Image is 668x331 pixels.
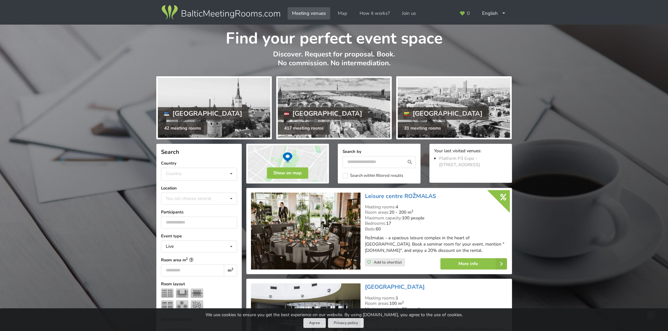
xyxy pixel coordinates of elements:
[161,233,237,239] label: Event type
[161,281,237,287] label: Room layout
[365,192,436,200] a: Leisure centre ROŽMALAS
[467,11,470,16] span: 0
[402,300,404,305] sup: 2
[161,185,237,191] label: Location
[251,193,361,270] img: Unusual venues | Ceraukste | Leisure centre ROŽMALAS
[156,76,272,139] a: [GEOGRAPHIC_DATA] 42 meeting rooms
[191,300,203,310] img: Reception
[176,300,188,310] img: Banquet
[440,258,507,270] a: More info
[231,267,233,271] sup: 2
[434,148,507,154] div: Your last visited venues:
[156,50,512,74] p: Discover. Request for proposal. Book. No commission. No intermediation.
[161,257,237,263] label: Room area m
[365,301,507,306] div: Room areas:
[365,210,507,215] div: Room areas:
[389,209,413,215] strong: 20 - 200 m
[396,295,398,301] strong: 1
[191,288,203,298] img: Boardroom
[343,173,403,178] label: Search within filtered results
[288,7,330,20] a: Meeting venues
[365,295,507,301] div: Meeting rooms:
[158,122,207,135] div: 42 meeting rooms
[267,167,308,179] button: Show on map
[365,306,507,312] div: Maximum capacity:
[396,204,398,210] strong: 4
[439,155,480,168] a: Platform P3 Expo - [STREET_ADDRESS]
[164,195,225,202] div: You can choose several
[376,226,381,232] strong: 60
[343,148,416,155] label: Search by
[278,122,330,135] div: 417 meeting rooms
[365,204,507,210] div: Meeting rooms:
[160,4,281,21] img: Baltic Meeting Rooms
[365,221,507,226] div: Bedrooms:
[246,144,329,183] img: Show on map
[186,257,188,261] sup: 2
[411,209,413,213] sup: 2
[398,122,447,135] div: 31 meeting rooms
[365,283,425,291] a: [GEOGRAPHIC_DATA]
[328,318,364,328] a: Privacy policy
[365,226,507,232] div: Beds:
[386,220,391,226] strong: 17
[161,300,174,310] img: Classroom
[161,288,174,298] img: Theater
[402,215,425,221] strong: 100 people
[397,7,420,20] a: Join us
[365,215,507,221] div: Maximum capacity:
[396,76,512,139] a: [GEOGRAPHIC_DATA] 31 meeting rooms
[365,235,507,254] p: Rožmalas - a spacious leisure complex in the heart of [GEOGRAPHIC_DATA]. Book a seminar room for ...
[389,300,404,306] strong: 100 m
[398,107,489,120] div: [GEOGRAPHIC_DATA]
[333,7,352,20] a: Map
[374,260,402,265] span: Add to shortlist
[176,288,188,298] img: U-shape
[303,318,326,328] button: Agree
[276,76,392,139] a: [GEOGRAPHIC_DATA] 417 meeting rooms
[161,160,237,166] label: Country
[156,25,512,49] h1: Find your perfect event space
[224,264,237,276] div: m
[166,244,174,249] div: Live
[158,107,249,120] div: [GEOGRAPHIC_DATA]
[161,148,179,156] span: Search
[355,7,394,20] a: How it works?
[478,7,510,20] div: English
[278,107,369,120] div: [GEOGRAPHIC_DATA]
[166,171,182,176] div: Country
[161,209,237,215] label: Participants
[402,306,422,312] strong: 80 people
